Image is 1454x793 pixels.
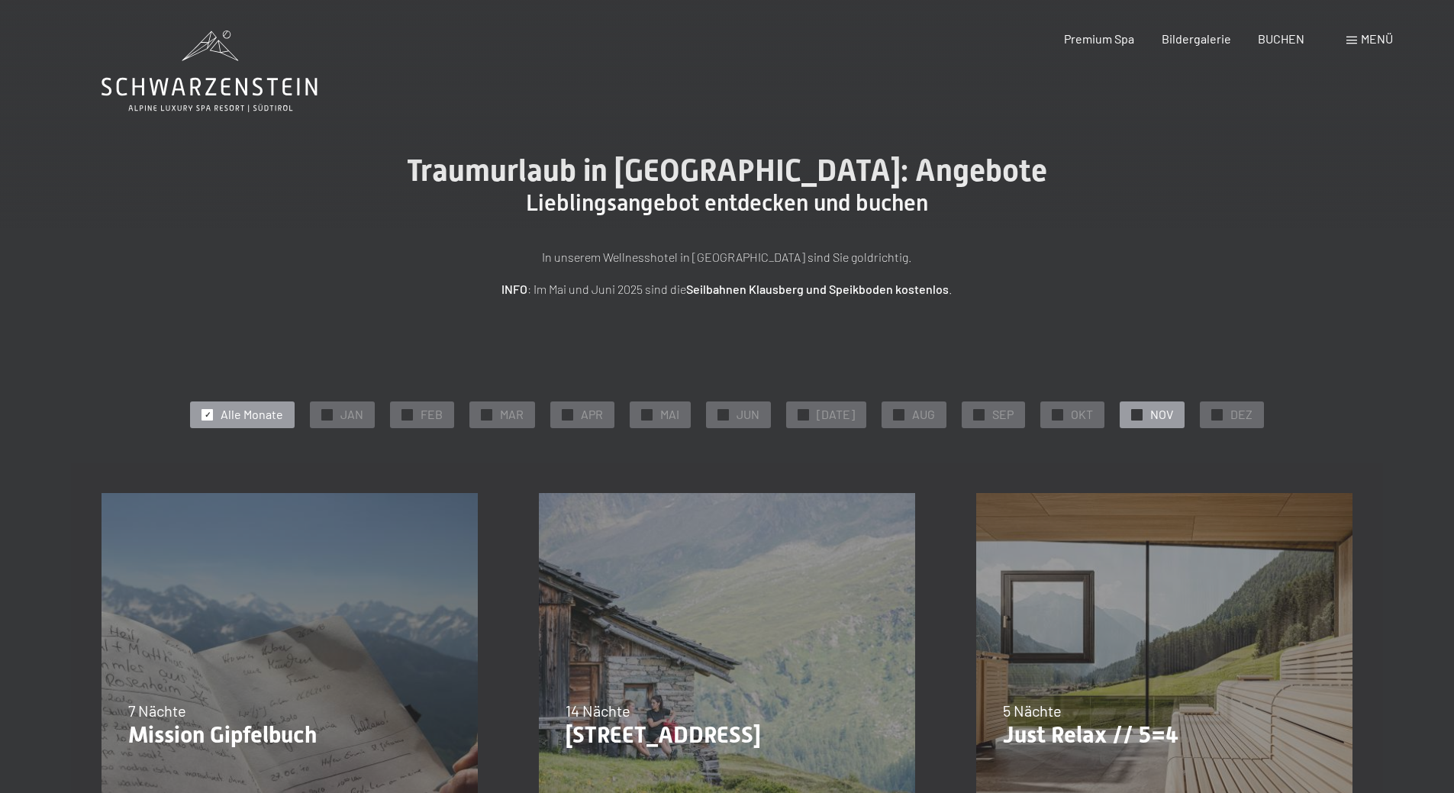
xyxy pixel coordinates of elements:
[128,721,451,749] p: Mission Gipfelbuch
[896,409,902,420] span: ✓
[205,409,211,420] span: ✓
[660,406,679,423] span: MAI
[686,282,949,296] strong: Seilbahnen Klausberg und Speikboden kostenlos
[1230,406,1253,423] span: DEZ
[1162,31,1231,46] a: Bildergalerie
[644,409,650,420] span: ✓
[1003,701,1062,720] span: 5 Nächte
[581,406,603,423] span: APR
[526,189,928,216] span: Lieblingsangebot entdecken und buchen
[405,409,411,420] span: ✓
[566,701,630,720] span: 14 Nächte
[1134,409,1140,420] span: ✓
[1214,409,1220,420] span: ✓
[1258,31,1304,46] a: BUCHEN
[346,279,1109,299] p: : Im Mai und Juni 2025 sind die .
[1055,409,1061,420] span: ✓
[1361,31,1393,46] span: Menü
[1064,31,1134,46] a: Premium Spa
[566,721,888,749] p: [STREET_ADDRESS]
[324,409,330,420] span: ✓
[500,406,524,423] span: MAR
[721,409,727,420] span: ✓
[1071,406,1093,423] span: OKT
[407,153,1047,189] span: Traumurlaub in [GEOGRAPHIC_DATA]: Angebote
[1150,406,1173,423] span: NOV
[992,406,1014,423] span: SEP
[340,406,363,423] span: JAN
[421,406,443,423] span: FEB
[737,406,759,423] span: JUN
[346,247,1109,267] p: In unserem Wellnesshotel in [GEOGRAPHIC_DATA] sind Sie goldrichtig.
[1003,721,1326,749] p: Just Relax // 5=4
[976,409,982,420] span: ✓
[817,406,855,423] span: [DATE]
[501,282,527,296] strong: INFO
[221,406,283,423] span: Alle Monate
[128,701,186,720] span: 7 Nächte
[912,406,935,423] span: AUG
[565,409,571,420] span: ✓
[801,409,807,420] span: ✓
[484,409,490,420] span: ✓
